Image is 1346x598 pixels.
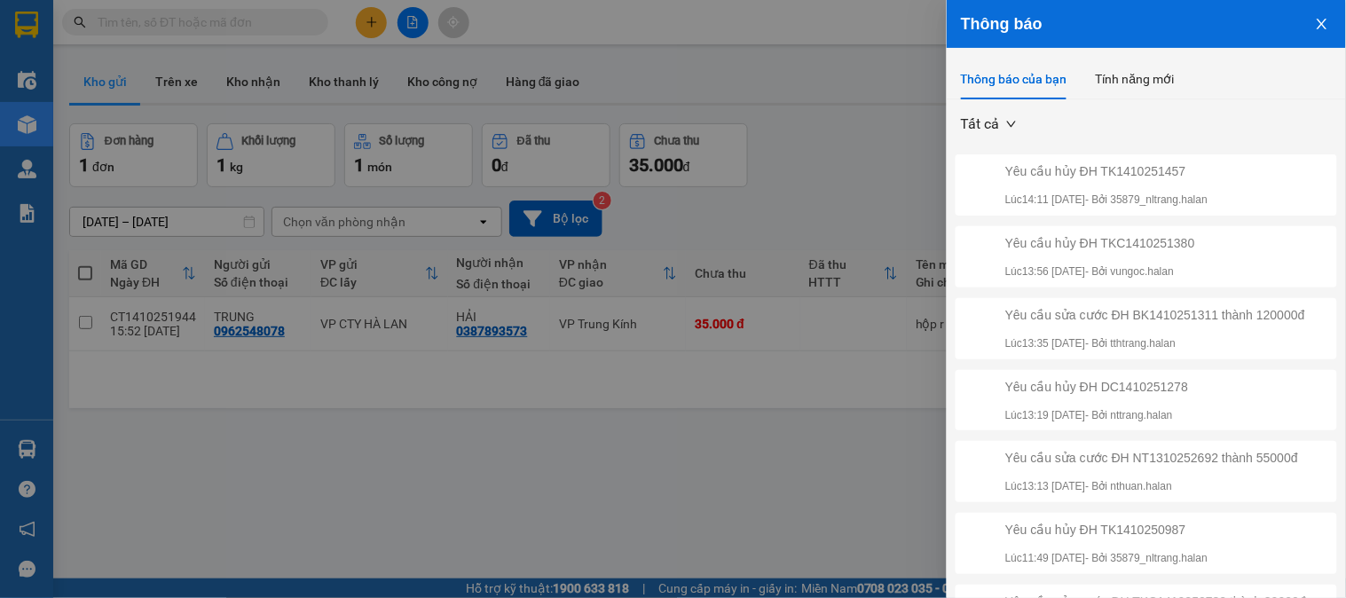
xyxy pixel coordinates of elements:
p: Lúc 13:56 [DATE] - Bởi vungoc.halan [1005,264,1195,280]
div: Thông báo [961,14,1332,34]
div: Yêu cầu sửa cước ĐH BK1410251311 thành 120000đ [1005,305,1305,325]
div: Yêu cầu hủy ĐH DC1410251278 [1005,377,1188,397]
div: Yêu cầu hủy ĐH TKC1410251380 [1005,233,1195,253]
span: close [1315,17,1329,31]
div: Thông báo của bạn [961,69,1067,89]
p: Lúc 13:35 [DATE] - Bởi tthtrang.halan [1005,335,1305,352]
p: Lúc 14:11 [DATE] - Bởi 35879_nltrang.halan [1005,192,1208,209]
div: Yêu cầu hủy ĐH TK1410251457 [1005,161,1208,181]
p: Lúc 11:49 [DATE] - Bởi 35879_nltrang.halan [1005,550,1208,567]
div: Yêu cầu hủy ĐH TK1410250987 [1005,520,1208,539]
p: Lúc 13:13 [DATE] - Bởi nthuan.halan [1005,478,1298,495]
p: Lúc 13:19 [DATE] - Bởi nttrang.halan [1005,407,1188,424]
span: Tất cả [961,111,1016,138]
div: Tính năng mới [1096,69,1175,89]
div: Yêu cầu sửa cước ĐH NT1310252692 thành 55000đ [1005,448,1298,468]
